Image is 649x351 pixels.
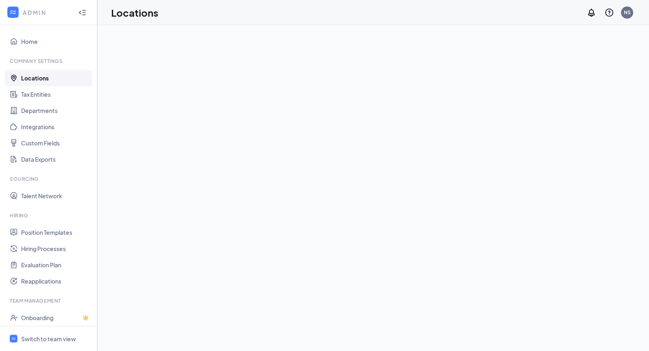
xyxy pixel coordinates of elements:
a: Hiring Processes [21,240,90,257]
a: Data Exports [21,151,90,167]
div: ADMIN [23,9,71,17]
a: Locations [21,70,90,86]
svg: WorkstreamLogo [11,336,16,341]
div: Team Management [10,297,89,304]
a: OnboardingCrown [21,310,90,326]
a: Position Templates [21,224,90,240]
a: Integrations [21,119,90,135]
a: Talent Network [21,188,90,204]
div: Company Settings [10,58,89,65]
a: Tax Entities [21,86,90,102]
a: Reapplications [21,273,90,289]
svg: Collapse [78,9,86,17]
svg: WorkstreamLogo [9,8,17,16]
a: Home [21,33,90,50]
a: Custom Fields [21,135,90,151]
svg: QuestionInfo [604,8,614,17]
div: Sourcing [10,175,89,182]
h1: Locations [111,6,158,19]
div: NS [624,9,631,16]
div: Switch to team view [21,335,76,343]
a: Departments [21,102,90,119]
div: Hiring [10,212,89,219]
svg: Notifications [587,8,596,17]
a: Evaluation Plan [21,257,90,273]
